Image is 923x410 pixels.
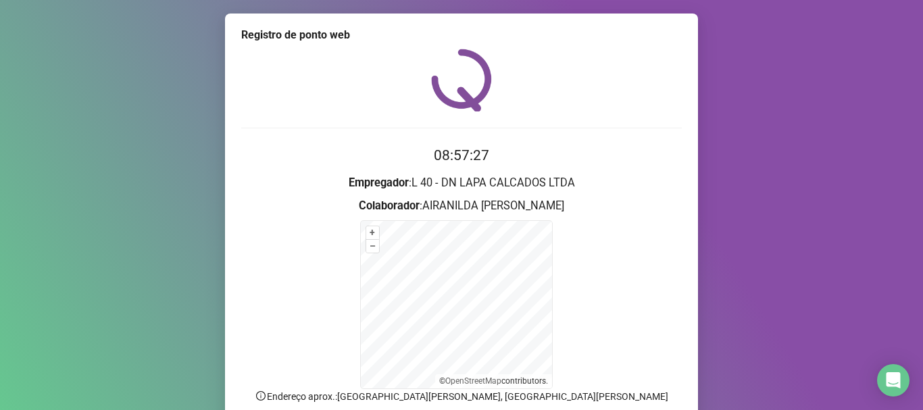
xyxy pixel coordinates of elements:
a: OpenStreetMap [445,376,501,386]
div: Open Intercom Messenger [877,364,909,396]
button: – [366,240,379,253]
img: QRPoint [431,49,492,111]
strong: Empregador [349,176,409,189]
button: + [366,226,379,239]
span: info-circle [255,390,267,402]
strong: Colaborador [359,199,420,212]
h3: : L 40 - DN LAPA CALCADOS LTDA [241,174,682,192]
div: Registro de ponto web [241,27,682,43]
p: Endereço aprox. : [GEOGRAPHIC_DATA][PERSON_NAME], [GEOGRAPHIC_DATA][PERSON_NAME] [241,389,682,404]
h3: : AIRANILDA [PERSON_NAME] [241,197,682,215]
li: © contributors. [439,376,548,386]
time: 08:57:27 [434,147,489,163]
